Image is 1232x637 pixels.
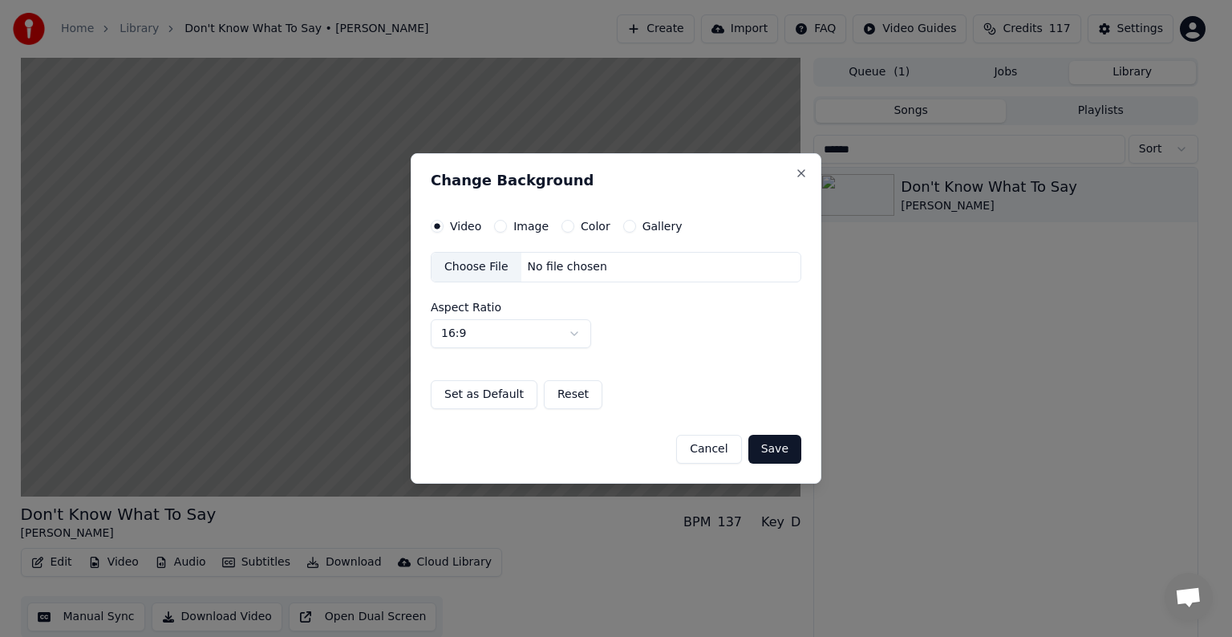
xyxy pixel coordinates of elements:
button: Set as Default [431,380,537,409]
label: Gallery [642,221,683,232]
label: Color [581,221,610,232]
h2: Change Background [431,173,801,188]
label: Aspect Ratio [431,302,801,313]
button: Save [748,435,801,464]
label: Video [450,221,481,232]
label: Image [513,221,549,232]
button: Reset [544,380,602,409]
button: Cancel [676,435,741,464]
div: No file chosen [521,259,614,275]
div: Choose File [432,253,521,282]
